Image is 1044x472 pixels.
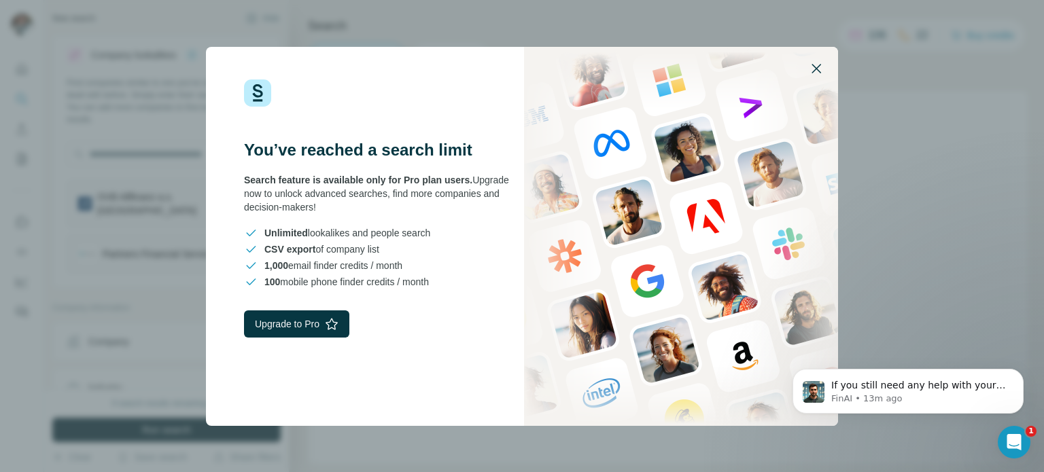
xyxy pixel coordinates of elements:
[264,275,429,289] span: mobile phone finder credits / month
[264,226,430,240] span: lookalikes and people search
[264,276,280,287] span: 100
[244,139,522,161] h3: You’ve reached a search limit
[244,79,271,107] img: Surfe Logo
[264,260,288,271] span: 1,000
[244,175,472,185] span: Search feature is available only for Pro plan users.
[264,242,379,256] span: of company list
[244,173,522,214] div: Upgrade now to unlock advanced searches, find more companies and decision-makers!
[772,340,1044,435] iframe: Intercom notifications message
[244,310,349,338] button: Upgrade to Pro
[998,426,1030,458] iframe: Intercom live chat
[264,228,308,238] span: Unlimited
[264,244,315,255] span: CSV export
[264,259,402,272] span: email finder credits / month
[1026,426,1037,437] span: 1
[524,47,838,426] img: Surfe Stock Photo - showing people and technologies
